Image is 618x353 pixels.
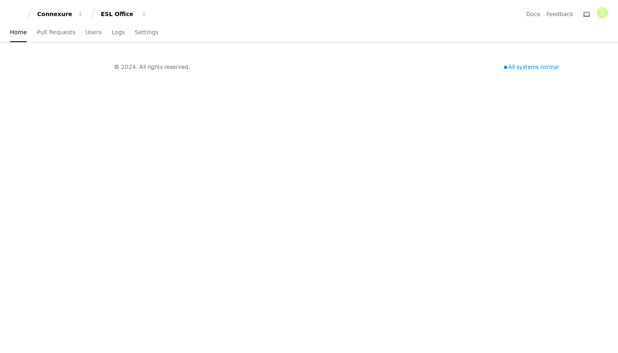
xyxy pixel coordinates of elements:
[37,30,75,35] span: Pull Requests
[34,7,87,21] button: Connexure
[112,30,125,35] span: Logs
[37,23,75,42] a: Pull Requests
[547,10,573,18] button: Feedback
[135,30,158,35] span: Settings
[101,10,136,18] div: ESL Office
[526,10,540,18] a: Docs
[114,63,190,71] div: © 2024. All rights reserved.
[112,23,125,42] a: Logs
[97,7,150,21] button: ESL Office
[135,23,158,42] a: Settings
[37,10,73,18] div: Connexure
[499,61,563,73] div: All systems normal
[10,30,27,35] span: Home
[10,23,27,42] a: Home
[86,30,102,35] span: Users
[86,23,102,42] a: Users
